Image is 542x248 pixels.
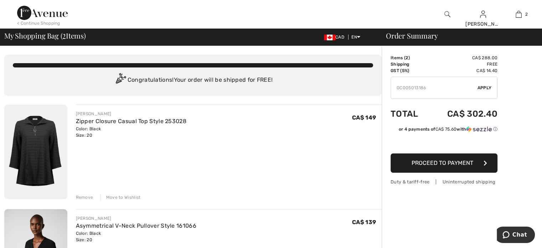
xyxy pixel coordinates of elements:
[478,85,492,91] span: Apply
[466,126,492,132] img: Sezzle
[391,61,428,67] td: Shipping
[391,178,497,185] div: Duty & tariff-free | Uninterrupted shipping
[391,77,478,98] input: Promo code
[516,10,522,19] img: My Bag
[4,105,67,199] img: Zipper Closure Casual Top Style 253028
[377,32,538,39] div: Order Summary
[428,67,497,74] td: CA$ 14.40
[4,32,86,39] span: My Shopping Bag ( Items)
[391,153,497,173] button: Proceed to Payment
[76,222,196,229] a: Asymmetrical V-Neck Pullover Style 161066
[352,219,376,226] span: CA$ 139
[391,55,428,61] td: Items ( )
[444,10,450,19] img: search the website
[428,61,497,67] td: Free
[465,20,500,28] div: [PERSON_NAME]
[406,55,408,60] span: 2
[391,67,428,74] td: GST (5%)
[480,11,486,17] a: Sign In
[76,118,186,125] a: Zipper Closure Casual Top Style 253028
[351,35,360,40] span: EN
[352,114,376,121] span: CA$ 149
[391,102,428,126] td: Total
[17,20,60,26] div: < Continue Shopping
[76,230,196,243] div: Color: Black Size: 20
[428,55,497,61] td: CA$ 288.00
[428,102,497,126] td: CA$ 302.40
[62,30,66,40] span: 2
[17,6,68,20] img: 1ère Avenue
[391,135,497,151] iframe: PayPal-paypal
[497,227,535,244] iframe: Opens a widget where you can chat to one of our agents
[13,73,373,87] div: Congratulations! Your order will be shipped for FREE!
[480,10,486,19] img: My Info
[399,126,497,132] div: or 4 payments of with
[435,127,456,132] span: CA$ 75.60
[412,160,473,166] span: Proceed to Payment
[391,126,497,135] div: or 4 payments ofCA$ 75.60withSezzle Click to learn more about Sezzle
[76,126,186,138] div: Color: Black Size: 20
[501,10,536,19] a: 2
[76,215,196,222] div: [PERSON_NAME]
[76,111,186,117] div: [PERSON_NAME]
[525,11,528,17] span: 2
[76,194,93,201] div: Remove
[113,73,128,87] img: Congratulation2.svg
[324,35,347,40] span: CAD
[324,35,335,40] img: Canadian Dollar
[100,194,141,201] div: Move to Wishlist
